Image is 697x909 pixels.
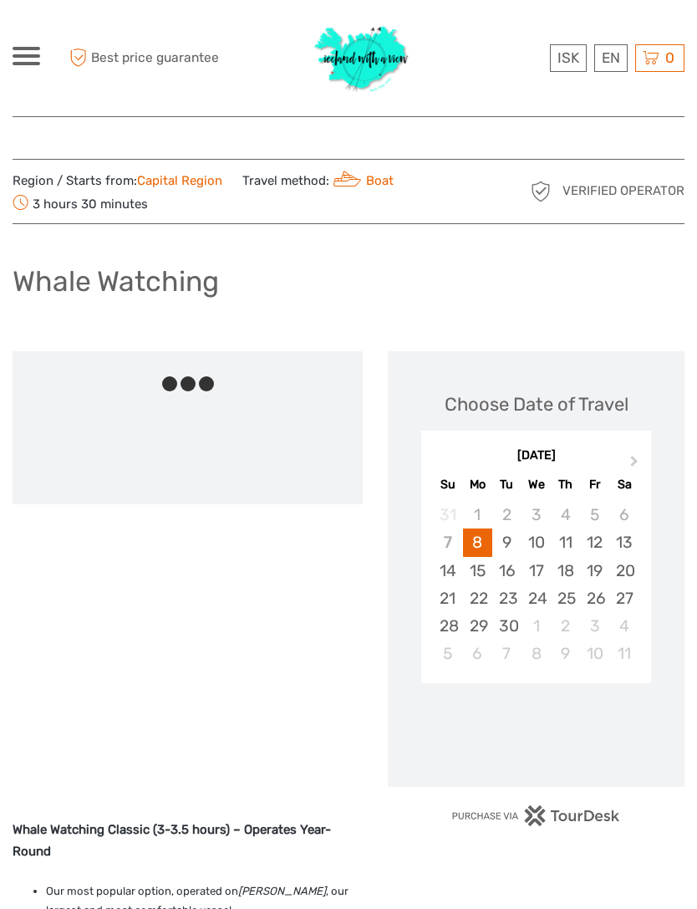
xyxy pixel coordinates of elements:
[463,557,492,585] div: Choose Monday, September 15th, 2025
[580,501,609,529] div: Not available Friday, September 5th, 2025
[433,585,462,612] div: Choose Sunday, September 21st, 2025
[238,885,326,897] em: [PERSON_NAME]
[445,391,628,417] div: Choose Date of Travel
[609,585,638,612] div: Choose Saturday, September 27th, 2025
[580,585,609,612] div: Choose Friday, September 26th, 2025
[663,49,677,66] span: 0
[521,529,551,556] div: Choose Wednesday, September 10th, 2025
[13,172,222,190] span: Region / Starts from:
[609,557,638,585] div: Choose Saturday, September 20th, 2025
[137,173,222,188] a: Capital Region
[551,557,580,585] div: Choose Thursday, September 18th, 2025
[463,473,492,496] div: Mo
[609,612,638,640] div: Choose Saturday, October 4th, 2025
[433,473,462,496] div: Su
[13,822,331,859] strong: Whale Watching Classic (3-3.5 hours) – Operates Year-Round
[433,501,462,529] div: Not available Sunday, August 31st, 2025
[609,529,638,556] div: Choose Saturday, September 13th, 2025
[13,264,219,299] h1: Whale Watching
[521,640,551,667] div: Choose Wednesday, October 8th, 2025
[463,640,492,667] div: Choose Monday, October 6th, 2025
[433,529,462,556] div: Not available Sunday, September 7th, 2025
[433,612,462,640] div: Choose Sunday, September 28th, 2025
[451,805,621,826] img: PurchaseViaTourDesk.png
[609,640,638,667] div: Choose Saturday, October 11th, 2025
[242,168,394,192] span: Travel method:
[65,44,219,72] span: Best price guarantee
[13,192,148,215] span: 3 hours 30 minutes
[329,173,394,188] a: Boat
[521,557,551,585] div: Choose Wednesday, September 17th, 2025
[551,585,580,612] div: Choose Thursday, September 25th, 2025
[521,612,551,640] div: Choose Wednesday, October 1st, 2025
[463,501,492,529] div: Not available Monday, September 1st, 2025
[551,612,580,640] div: Choose Thursday, October 2nd, 2025
[463,529,492,556] div: Choose Monday, September 8th, 2025
[580,640,609,667] div: Choose Friday, October 10th, 2025
[521,585,551,612] div: Choose Wednesday, September 24th, 2025
[433,557,462,585] div: Choose Sunday, September 14th, 2025
[492,501,521,529] div: Not available Tuesday, September 2nd, 2025
[609,501,638,529] div: Not available Saturday, September 6th, 2025
[557,49,579,66] span: ISK
[463,585,492,612] div: Choose Monday, September 22nd, 2025
[623,452,649,478] button: Next Month
[492,529,521,556] div: Choose Tuesday, September 9th, 2025
[521,473,551,496] div: We
[463,612,492,640] div: Choose Monday, September 29th, 2025
[426,501,645,667] div: month 2025-09
[492,612,521,640] div: Choose Tuesday, September 30th, 2025
[531,726,542,737] div: Loading...
[580,473,609,496] div: Fr
[562,182,684,200] span: Verified Operator
[551,501,580,529] div: Not available Thursday, September 4th, 2025
[580,612,609,640] div: Choose Friday, October 3rd, 2025
[421,447,651,465] div: [DATE]
[492,557,521,585] div: Choose Tuesday, September 16th, 2025
[580,529,609,556] div: Choose Friday, September 12th, 2025
[307,17,417,100] img: 1077-ca632067-b948-436b-9c7a-efe9894e108b_logo_big.jpg
[433,640,462,667] div: Choose Sunday, October 5th, 2025
[594,44,628,72] div: EN
[551,529,580,556] div: Choose Thursday, September 11th, 2025
[492,473,521,496] div: Tu
[492,640,521,667] div: Choose Tuesday, October 7th, 2025
[551,640,580,667] div: Choose Thursday, October 9th, 2025
[492,585,521,612] div: Choose Tuesday, September 23rd, 2025
[609,473,638,496] div: Sa
[551,473,580,496] div: Th
[527,178,554,205] img: verified_operator_grey_128.png
[521,501,551,529] div: Not available Wednesday, September 3rd, 2025
[580,557,609,585] div: Choose Friday, September 19th, 2025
